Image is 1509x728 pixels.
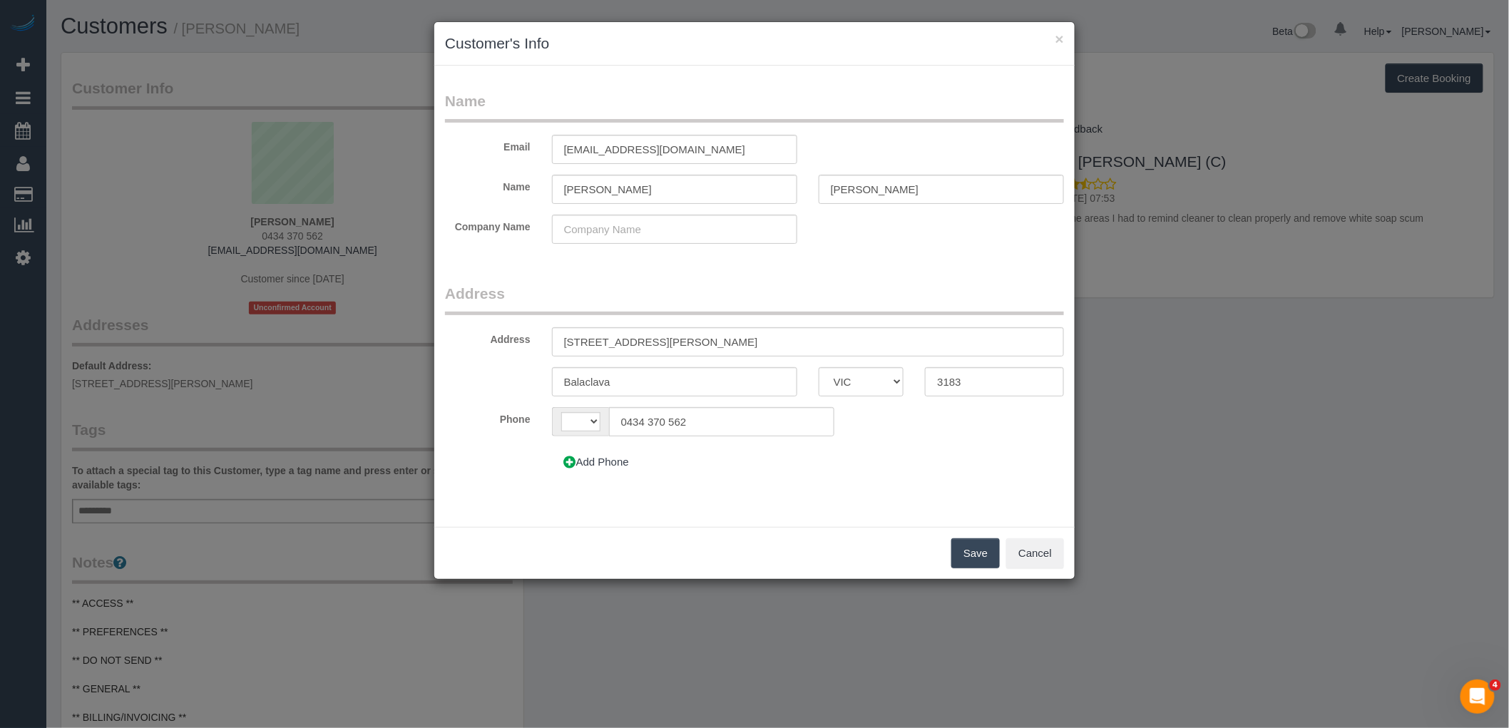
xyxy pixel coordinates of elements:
input: City [552,367,797,396]
input: Zip Code [925,367,1064,396]
legend: Address [445,283,1064,315]
label: Company Name [434,215,541,234]
label: Email [434,135,541,154]
button: Save [951,538,1000,568]
input: Phone [609,407,834,436]
sui-modal: Customer's Info [434,22,1075,579]
label: Name [434,175,541,194]
button: × [1055,31,1064,46]
button: Cancel [1006,538,1064,568]
iframe: Intercom live chat [1461,680,1495,714]
input: Company Name [552,215,797,244]
label: Address [434,327,541,347]
button: Add Phone [552,447,641,477]
h3: Customer's Info [445,33,1064,54]
label: Phone [434,407,541,426]
span: 4 [1490,680,1501,691]
input: First Name [552,175,797,204]
input: Last Name [819,175,1064,204]
legend: Name [445,91,1064,123]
